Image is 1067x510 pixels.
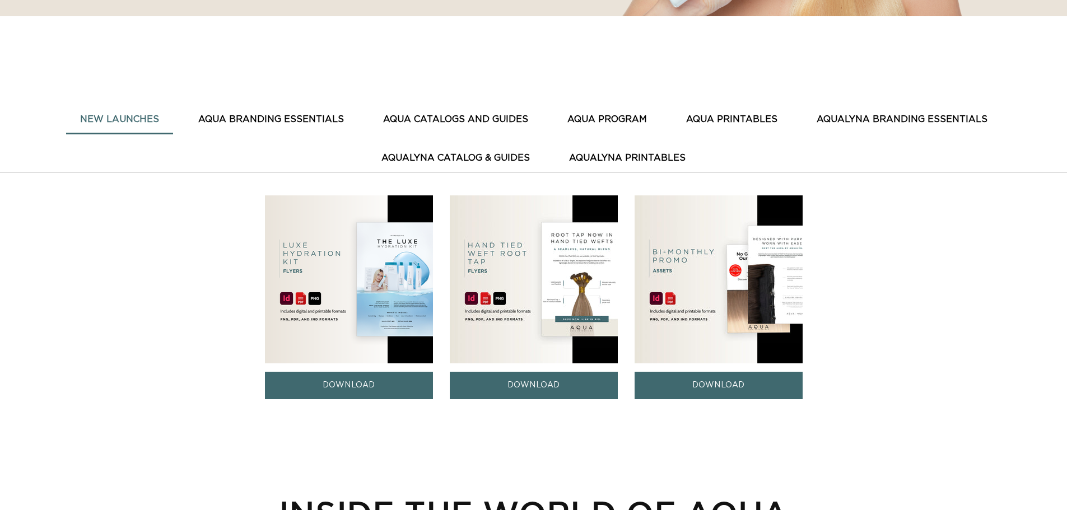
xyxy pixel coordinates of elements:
[803,106,1001,133] button: AquaLyna Branding Essentials
[672,106,791,133] button: AQUA PRINTABLES
[553,106,661,133] button: AQUA PROGRAM
[369,106,542,133] button: AQUA CATALOGS AND GUIDES
[635,372,803,399] a: DOWNLOAD
[66,106,173,133] button: New Launches
[450,372,618,399] a: DOWNLOAD
[265,372,433,399] a: DOWNLOAD
[555,144,700,172] button: AquaLyna Printables
[184,106,358,133] button: AQUA BRANDING ESSENTIALS
[367,144,544,172] button: AquaLyna Catalog & Guides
